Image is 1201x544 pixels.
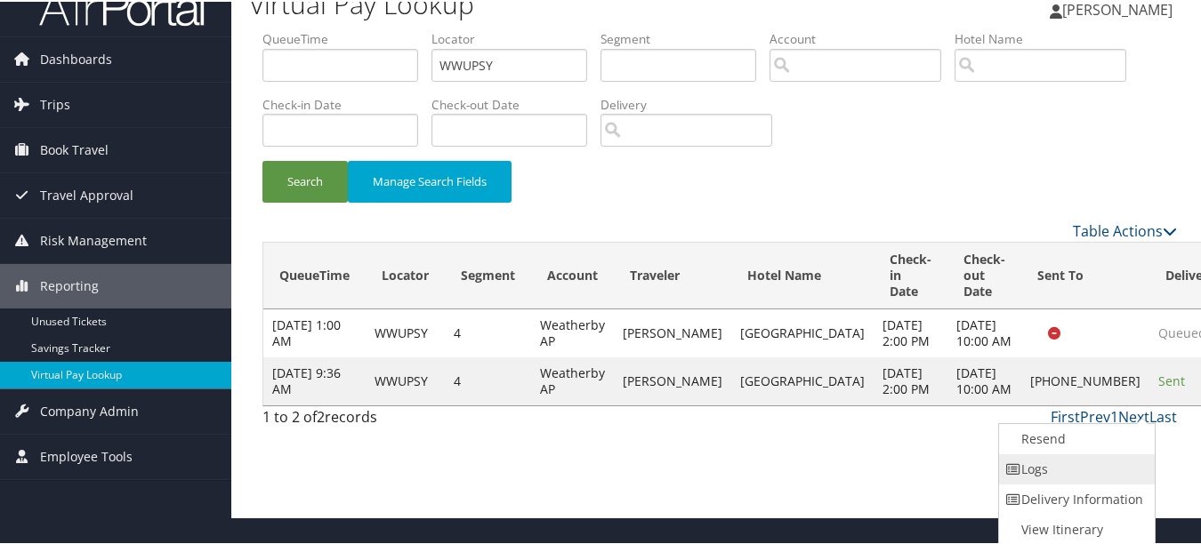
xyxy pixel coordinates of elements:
td: [PERSON_NAME] [614,308,731,356]
td: WWUPSY [366,308,445,356]
td: WWUPSY [366,356,445,404]
span: Travel Approval [40,172,133,216]
td: [GEOGRAPHIC_DATA] [731,308,874,356]
button: Manage Search Fields [348,159,512,201]
button: Search [262,159,348,201]
label: Delivery [600,94,786,112]
label: Segment [600,28,770,46]
label: Check-in Date [262,94,431,112]
span: Book Travel [40,126,109,171]
span: Dashboards [40,36,112,80]
span: Company Admin [40,388,139,432]
a: View Itinerary [999,513,1151,543]
span: Sent [1158,371,1185,388]
label: Account [770,28,955,46]
th: Locator: activate to sort column ascending [366,241,445,308]
td: [DATE] 2:00 PM [874,308,947,356]
label: Locator [431,28,600,46]
th: Segment: activate to sort column ascending [445,241,531,308]
th: Sent To: activate to sort column ascending [1021,241,1149,308]
span: Reporting [40,262,99,307]
span: Risk Management [40,217,147,261]
td: [DATE] 10:00 AM [947,308,1021,356]
td: [PERSON_NAME] [614,356,731,404]
span: Employee Tools [40,433,133,477]
td: Weatherby AP [531,356,614,404]
span: 2 [317,405,325,425]
a: Next [1118,405,1149,425]
span: Trips [40,81,70,125]
label: Hotel Name [955,28,1140,46]
th: QueueTime: activate to sort column ascending [263,241,366,308]
a: Prev [1080,405,1110,425]
th: Check-in Date: activate to sort column ascending [874,241,947,308]
div: 1 to 2 of records [262,404,472,435]
td: [DATE] 2:00 PM [874,356,947,404]
td: Weatherby AP [531,308,614,356]
td: 4 [445,308,531,356]
a: First [1051,405,1080,425]
a: Delivery Information [999,483,1151,513]
a: Logs [999,452,1151,483]
th: Check-out Date: activate to sort column ascending [947,241,1021,308]
td: 4 [445,356,531,404]
label: QueueTime [262,28,431,46]
th: Account: activate to sort column ascending [531,241,614,308]
th: Traveler: activate to sort column ascending [614,241,731,308]
a: 1 [1110,405,1118,425]
a: Table Actions [1073,220,1177,239]
td: [GEOGRAPHIC_DATA] [731,356,874,404]
td: [DATE] 9:36 AM [263,356,366,404]
td: [DATE] 1:00 AM [263,308,366,356]
td: [PHONE_NUMBER] [1021,356,1149,404]
label: Check-out Date [431,94,600,112]
a: Last [1149,405,1177,425]
a: Resend [999,422,1151,452]
th: Hotel Name: activate to sort column descending [731,241,874,308]
td: [DATE] 10:00 AM [947,356,1021,404]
